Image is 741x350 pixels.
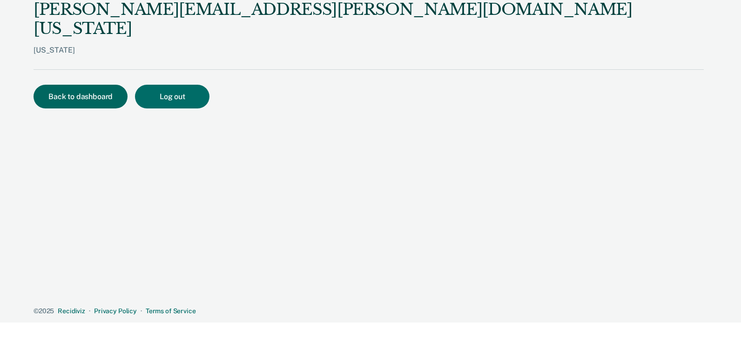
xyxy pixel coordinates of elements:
[34,85,128,108] button: Back to dashboard
[58,307,85,315] a: Recidiviz
[34,46,704,69] div: [US_STATE]
[34,307,54,315] span: © 2025
[34,93,135,101] a: Back to dashboard
[146,307,196,315] a: Terms of Service
[135,85,209,108] button: Log out
[34,307,704,315] div: · ·
[94,307,137,315] a: Privacy Policy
